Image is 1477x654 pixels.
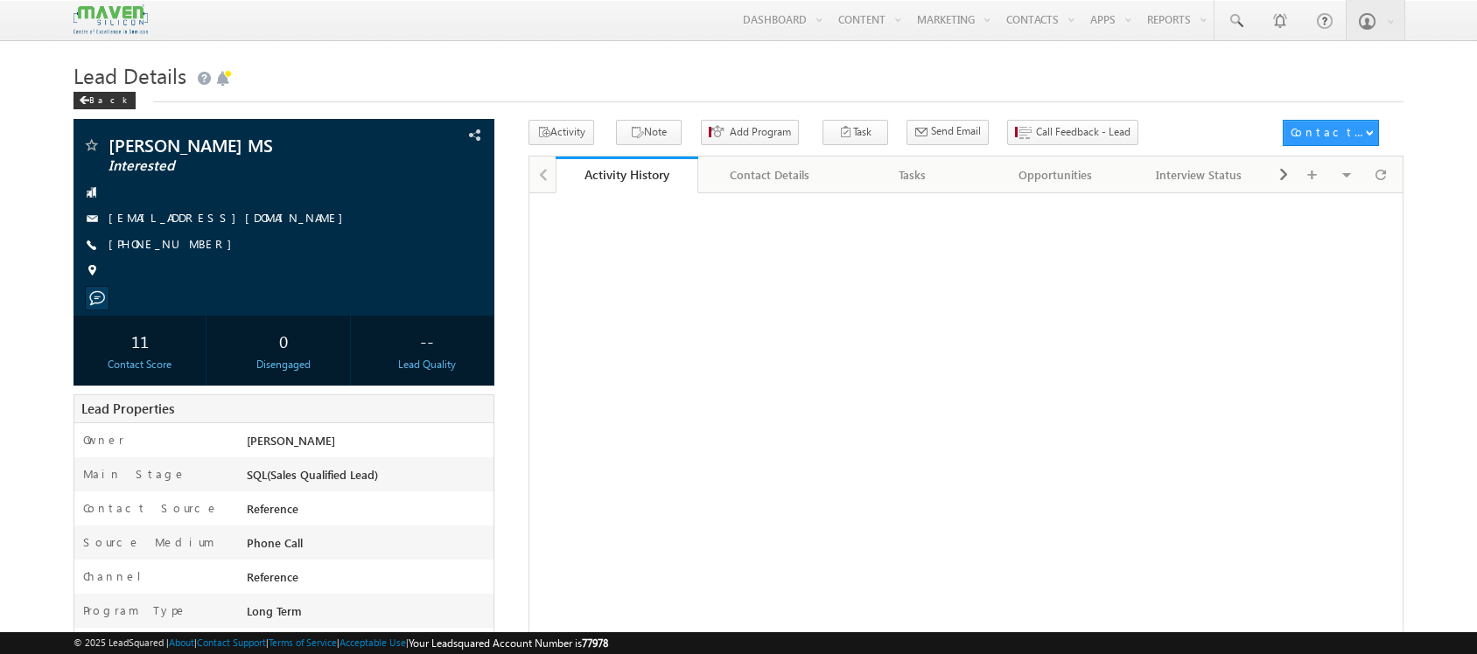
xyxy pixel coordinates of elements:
[698,157,842,193] a: Contact Details
[73,61,186,89] span: Lead Details
[616,120,682,145] button: Note
[247,433,335,448] span: [PERSON_NAME]
[528,120,594,145] button: Activity
[83,500,219,516] label: Contact Source
[83,568,155,584] label: Channel
[81,400,174,417] span: Lead Properties
[906,120,989,145] button: Send Email
[78,324,201,357] div: 11
[998,164,1112,185] div: Opportunities
[83,466,186,482] label: Main Stage
[931,123,981,139] span: Send Email
[242,466,493,491] div: SQL(Sales Qualified Lead)
[1283,120,1379,146] button: Contact Actions
[1007,120,1138,145] button: Call Feedback - Lead
[842,157,985,193] a: Tasks
[73,4,147,35] img: Custom Logo
[1142,164,1256,185] div: Interview Status
[78,357,201,372] div: Contact Score
[222,357,346,372] div: Disengaged
[83,432,124,448] label: Owner
[83,602,187,618] label: Program Type
[1128,157,1271,193] a: Interview Status
[108,210,352,225] a: [EMAIL_ADDRESS][DOMAIN_NAME]
[712,164,826,185] div: Contact Details
[984,157,1128,193] a: Opportunities
[242,534,493,559] div: Phone Call
[556,157,699,193] a: Activity History
[339,637,406,648] a: Acceptable Use
[701,120,799,145] button: Add Program
[269,637,337,648] a: Terms of Service
[569,166,686,183] div: Activity History
[83,534,214,550] label: Source Medium
[73,92,136,109] div: Back
[197,637,266,648] a: Contact Support
[822,120,888,145] button: Task
[242,602,493,627] div: Long Term
[1291,124,1365,140] div: Contact Actions
[108,236,241,254] span: [PHONE_NUMBER]
[108,157,370,175] span: Interested
[1036,124,1130,140] span: Call Feedback - Lead
[73,91,144,106] a: Back
[242,500,493,525] div: Reference
[856,164,969,185] div: Tasks
[222,324,346,357] div: 0
[366,357,489,372] div: Lead Quality
[108,136,370,154] span: [PERSON_NAME] MS
[242,568,493,593] div: Reference
[169,637,194,648] a: About
[366,324,489,357] div: --
[582,637,608,650] span: 77978
[730,124,791,140] span: Add Program
[409,637,608,650] span: Your Leadsquared Account Number is
[73,635,608,651] span: © 2025 LeadSquared | | | | |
